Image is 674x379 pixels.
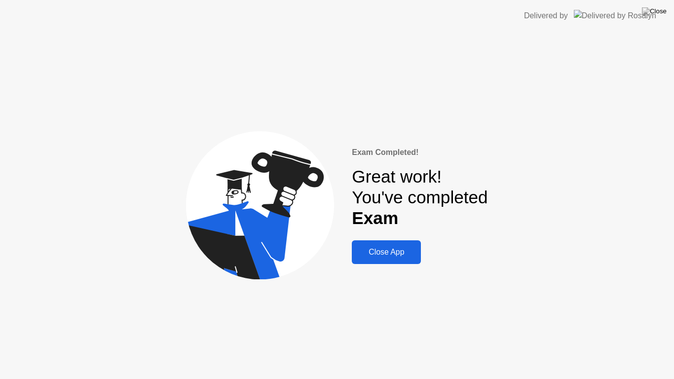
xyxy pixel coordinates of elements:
div: Close App [355,248,418,257]
img: Close [642,7,667,15]
img: Delivered by Rosalyn [574,10,656,21]
button: Close App [352,240,421,264]
div: Great work! You've completed [352,166,487,229]
div: Delivered by [524,10,568,22]
div: Exam Completed! [352,147,487,158]
b: Exam [352,208,398,227]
